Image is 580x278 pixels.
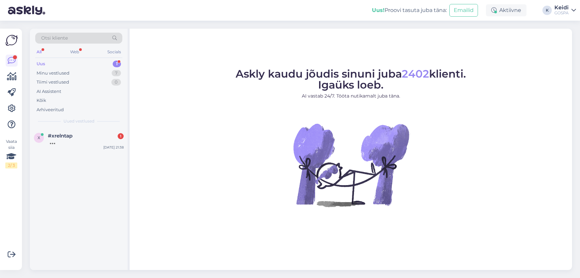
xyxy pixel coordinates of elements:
img: Askly Logo [5,34,18,47]
div: 7 [112,70,121,77]
div: Kõik [37,97,46,104]
span: x [38,135,40,140]
div: Keidi [554,5,569,10]
div: Uus [37,61,45,67]
p: AI vastab 24/7. Tööta nutikamalt juba täna. [236,93,466,100]
div: AI Assistent [37,88,61,95]
a: KeidiGOSPA [554,5,576,16]
div: Tiimi vestlused [37,79,69,86]
button: Emailid [449,4,478,17]
span: Otsi kliente [41,35,68,42]
span: Uued vestlused [63,118,94,124]
div: 1 [113,61,121,67]
div: Arhiveeritud [37,107,64,113]
div: Minu vestlused [37,70,69,77]
div: 1 [118,133,124,139]
span: 2402 [402,67,429,80]
span: #xrelntap [48,133,72,139]
div: Vaata siia [5,139,17,168]
div: 0 [111,79,121,86]
div: Proovi tasuta juba täna: [372,6,447,14]
div: All [35,48,43,56]
img: No Chat active [291,105,411,225]
div: Aktiivne [486,4,526,16]
div: [DATE] 21:38 [103,145,124,150]
div: Socials [106,48,122,56]
div: 2 / 3 [5,162,17,168]
div: K [542,6,552,15]
div: GOSPA [554,10,569,16]
div: Web [69,48,80,56]
b: Uus! [372,7,385,13]
span: Askly kaudu jõudis sinuni juba klienti. Igaüks loeb. [236,67,466,91]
